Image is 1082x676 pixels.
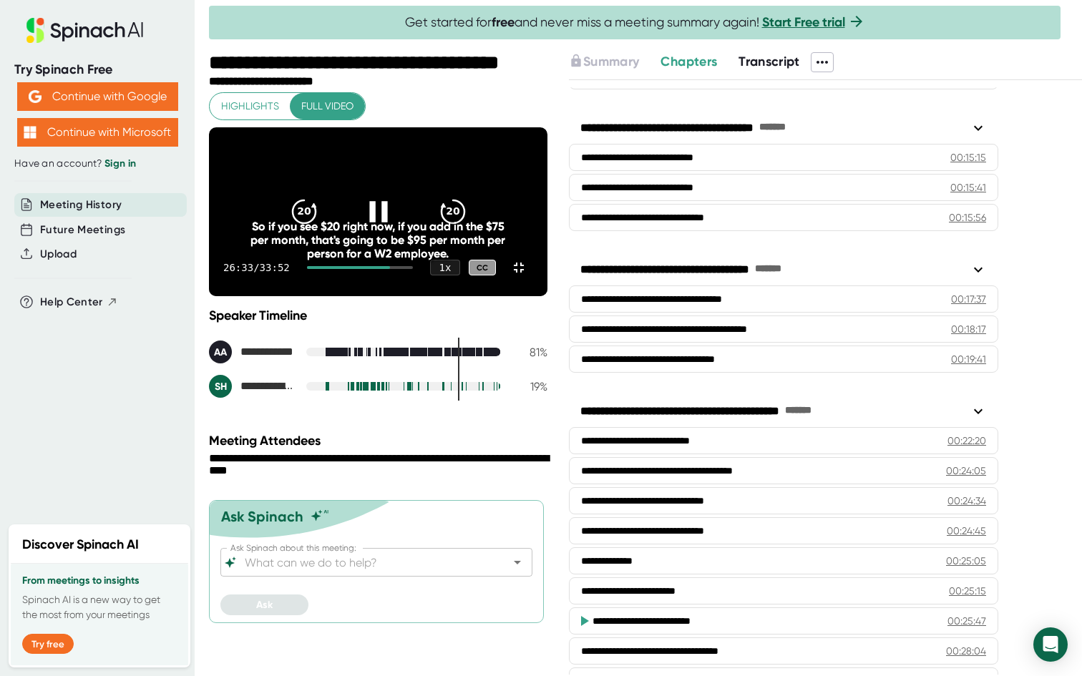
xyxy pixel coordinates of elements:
[569,52,661,72] div: Upgrade to access
[951,352,986,366] div: 00:19:41
[661,52,717,72] button: Chapters
[104,157,136,170] a: Sign in
[221,508,303,525] div: Ask Spinach
[40,197,122,213] button: Meeting History
[512,380,547,393] div: 19 %
[469,260,496,276] div: CC
[951,292,986,306] div: 00:17:37
[950,180,986,195] div: 00:15:41
[946,554,986,568] div: 00:25:05
[256,599,273,611] span: Ask
[405,14,865,31] span: Get started for and never miss a meeting summary again!
[14,62,180,78] div: Try Spinach Free
[220,594,308,615] button: Ask
[290,93,365,119] button: Full video
[301,97,354,115] span: Full video
[949,584,986,598] div: 00:25:15
[583,54,639,69] span: Summary
[209,341,295,363] div: Aqib Abdulla
[22,535,139,554] h2: Discover Spinach AI
[661,54,717,69] span: Chapters
[210,93,291,119] button: Highlights
[29,90,42,103] img: Aehbyd4JwY73AAAAAElFTkSuQmCC
[209,308,547,323] div: Speaker Timeline
[947,614,986,628] div: 00:25:47
[739,52,800,72] button: Transcript
[242,552,486,572] input: What can we do to help?
[209,375,232,398] div: SH
[243,220,513,260] div: So if you see $20 right now, if you add in the $75 per month, that's going to be $95 per month pe...
[40,294,103,310] span: Help Center
[947,433,986,448] div: 00:22:20
[40,294,118,310] button: Help Center
[569,52,639,72] button: Summary
[949,210,986,225] div: 00:15:56
[507,552,527,572] button: Open
[17,118,178,147] button: Continue with Microsoft
[22,634,74,654] button: Try free
[430,260,460,275] div: 1 x
[946,464,986,478] div: 00:24:05
[946,644,986,658] div: 00:28:04
[951,322,986,336] div: 00:18:17
[739,54,800,69] span: Transcript
[209,433,551,449] div: Meeting Attendees
[209,375,295,398] div: Shadman Hossain
[492,14,515,30] b: free
[17,82,178,111] button: Continue with Google
[950,150,986,165] div: 00:15:15
[22,592,177,622] p: Spinach AI is a new way to get the most from your meetings
[512,346,547,359] div: 81 %
[40,246,77,263] button: Upload
[209,341,232,363] div: AA
[947,524,986,538] div: 00:24:45
[947,494,986,508] div: 00:24:34
[223,262,290,273] div: 26:33 / 33:52
[22,575,177,587] h3: From meetings to insights
[762,14,845,30] a: Start Free trial
[40,222,125,238] button: Future Meetings
[14,157,180,170] div: Have an account?
[1033,627,1068,662] div: Open Intercom Messenger
[221,97,279,115] span: Highlights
